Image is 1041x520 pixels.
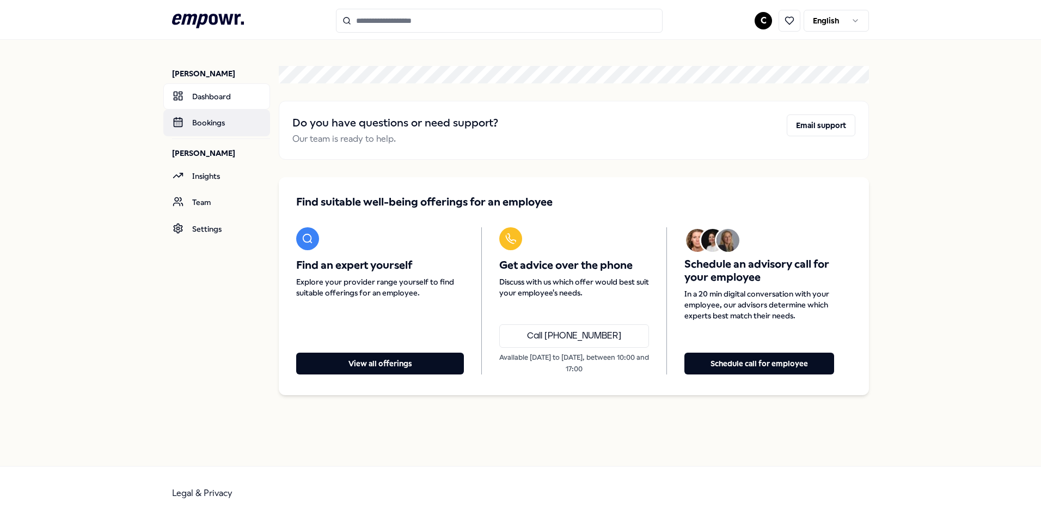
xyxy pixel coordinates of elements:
[296,259,464,272] span: Find an expert yourself
[172,488,232,498] a: Legal & Privacy
[787,114,855,146] a: Email support
[336,9,663,33] input: Search for products, categories or subcategories
[296,195,553,210] span: Find suitable well-being offerings for an employee
[163,216,270,242] a: Settings
[292,114,498,132] h2: Do you have questions or need support?
[172,68,270,79] p: [PERSON_NAME]
[163,83,270,110] a: Dashboard
[701,229,724,252] img: Avatar
[686,229,709,252] img: Avatar
[163,163,270,189] a: Insights
[684,288,834,321] span: In a 20 min digital conversation with your employee, our advisors determine which experts best ma...
[684,258,834,284] span: Schedule an advisory call for your employee
[163,110,270,136] a: Bookings
[292,132,498,146] p: Our team is ready to help.
[296,276,464,298] span: Explore your provider range yourself to find suitable offerings for an employee.
[163,189,270,215] a: Team
[499,352,649,374] p: Available [DATE] to [DATE], between 10:00 and 17:00
[499,276,649,298] span: Discuss with us which offer would best suit your employee's needs.
[755,12,772,29] button: C
[172,148,270,159] p: [PERSON_NAME]
[296,353,464,374] button: View all offerings
[787,114,855,136] button: Email support
[499,324,649,348] a: Call [PHONE_NUMBER]
[499,259,649,272] span: Get advice over the phone
[684,353,834,374] button: Schedule call for employee
[717,229,739,252] img: Avatar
